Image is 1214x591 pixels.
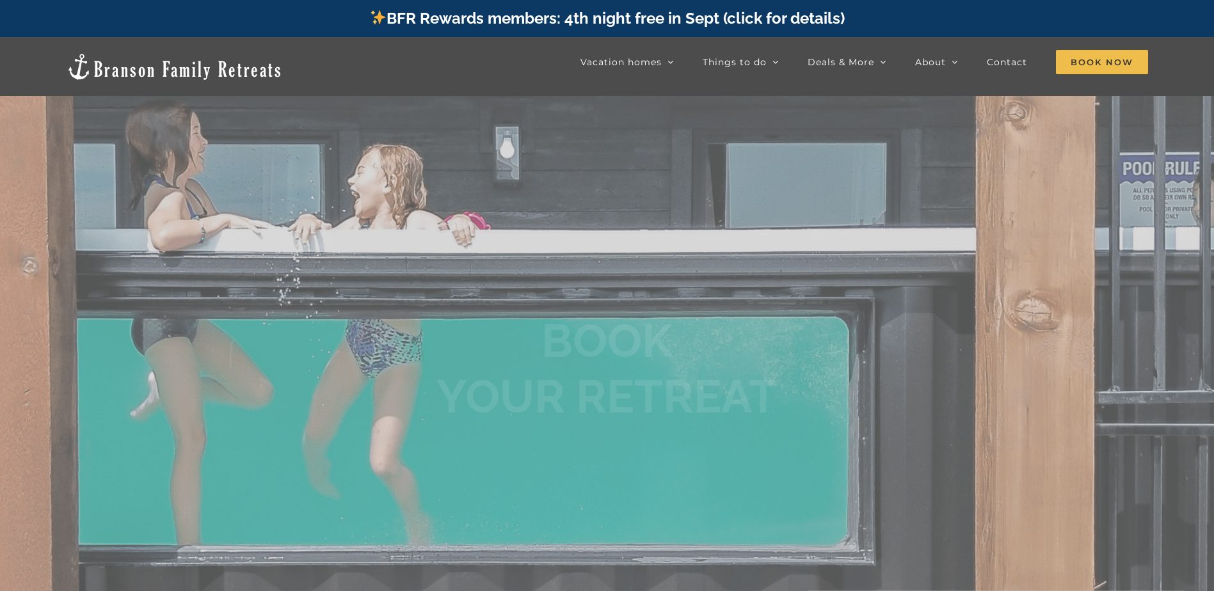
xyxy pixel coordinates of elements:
nav: Main Menu [580,49,1148,75]
a: BFR Rewards members: 4th night free in Sept (click for details) [369,9,845,28]
span: Contact [987,58,1027,67]
a: About [915,49,958,75]
span: Deals & More [808,58,874,67]
span: Vacation homes [580,58,662,67]
span: About [915,58,946,67]
a: Vacation homes [580,49,674,75]
span: Book Now [1056,50,1148,74]
b: BOOK YOUR RETREAT [436,313,778,423]
a: Things to do [703,49,779,75]
img: Branson Family Retreats Logo [66,52,283,81]
a: Book Now [1056,49,1148,75]
a: Deals & More [808,49,886,75]
a: Contact [987,49,1027,75]
img: ✨ [371,10,386,25]
span: Things to do [703,58,767,67]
